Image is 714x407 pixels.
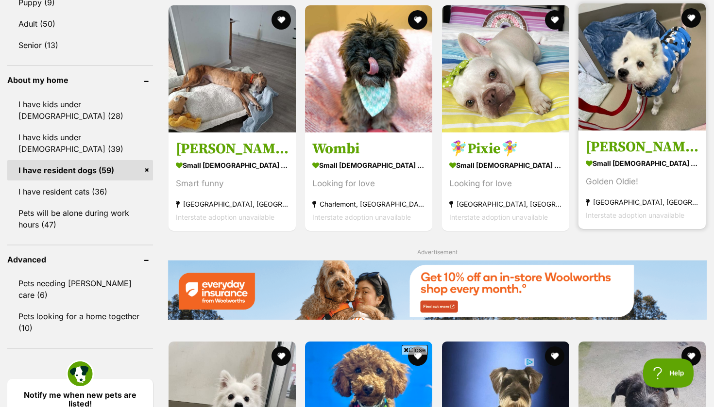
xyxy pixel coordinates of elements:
strong: small [DEMOGRAPHIC_DATA] Dog [312,158,425,172]
span: Close [402,345,428,355]
img: Everyday Insurance promotional banner [168,260,707,320]
iframe: Advertisement [180,358,534,402]
button: favourite [545,10,564,30]
a: Senior (13) [7,35,153,55]
img: Alice - Blue Brindle - Greyhound Dog [169,5,296,132]
a: Pets will be alone during work hours (47) [7,203,153,235]
a: [PERSON_NAME] small [DEMOGRAPHIC_DATA] Dog Golden Oldie! [GEOGRAPHIC_DATA], [GEOGRAPHIC_DATA] Int... [578,130,706,229]
span: Advertisement [417,248,458,256]
h3: [PERSON_NAME] [586,138,698,156]
a: Wombi small [DEMOGRAPHIC_DATA] Dog Looking for love Charlemont, [GEOGRAPHIC_DATA] Interstate adop... [305,132,432,231]
button: favourite [545,346,564,366]
strong: [GEOGRAPHIC_DATA], [GEOGRAPHIC_DATA] [449,197,562,211]
a: I have kids under [DEMOGRAPHIC_DATA] (28) [7,94,153,126]
h3: 🧚‍♀️Pixie🧚‍♀️ [449,140,562,158]
iframe: Help Scout Beacon - Open [643,358,695,388]
h3: Wombi [312,140,425,158]
img: Wombi - Shih Tzu x Poodle (Miniature) Dog [305,5,432,132]
div: Smart funny [176,177,289,190]
strong: [GEOGRAPHIC_DATA], [GEOGRAPHIC_DATA] [176,197,289,211]
span: Interstate adoption unavailable [312,213,411,221]
button: favourite [681,8,701,28]
img: Pasha - Japanese Spitz Dog [578,3,706,130]
a: Pets looking for a home together (10) [7,306,153,338]
strong: small [DEMOGRAPHIC_DATA] Dog [586,156,698,170]
button: favourite [681,346,701,366]
button: favourite [408,10,428,30]
button: favourite [272,10,291,30]
a: I have resident dogs (59) [7,160,153,180]
strong: Charlemont, [GEOGRAPHIC_DATA] [312,197,425,211]
a: I have resident cats (36) [7,181,153,202]
span: Interstate adoption unavailable [176,213,274,221]
a: Adult (50) [7,14,153,34]
div: Golden Oldie! [586,175,698,188]
button: favourite [272,346,291,366]
a: 🧚‍♀️Pixie🧚‍♀️ small [DEMOGRAPHIC_DATA] Dog Looking for love [GEOGRAPHIC_DATA], [GEOGRAPHIC_DATA] ... [442,132,569,231]
h3: [PERSON_NAME] - Blue Brindle [176,140,289,158]
strong: small [DEMOGRAPHIC_DATA] Dog [449,158,562,172]
a: [PERSON_NAME] - Blue Brindle small [DEMOGRAPHIC_DATA] Dog Smart funny [GEOGRAPHIC_DATA], [GEOGRAP... [169,132,296,231]
a: Pets needing [PERSON_NAME] care (6) [7,273,153,305]
strong: small [DEMOGRAPHIC_DATA] Dog [176,158,289,172]
a: I have kids under [DEMOGRAPHIC_DATA] (39) [7,127,153,159]
div: Looking for love [449,177,562,190]
header: About my home [7,76,153,84]
header: Advanced [7,255,153,264]
a: Everyday Insurance promotional banner [168,260,707,322]
span: Interstate adoption unavailable [586,211,684,219]
span: Interstate adoption unavailable [449,213,548,221]
div: Looking for love [312,177,425,190]
img: 🧚‍♀️Pixie🧚‍♀️ - French Bulldog [442,5,569,132]
strong: [GEOGRAPHIC_DATA], [GEOGRAPHIC_DATA] [586,195,698,209]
